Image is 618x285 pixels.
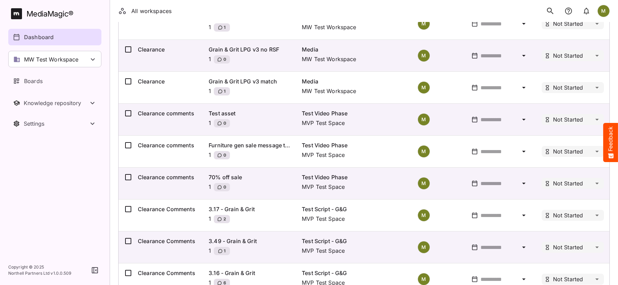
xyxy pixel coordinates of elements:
[580,4,593,18] button: notifications
[11,8,101,19] a: MediaMagic®
[209,205,291,213] p: 3.17 - Grain & Grit
[24,77,43,85] p: Boards
[302,215,409,223] p: MVP Test Space
[553,117,583,122] p: Not Started
[223,88,225,95] span: 1
[209,247,211,258] p: 1
[209,151,211,162] p: 1
[8,115,101,132] nav: Settings
[209,237,291,245] p: 3.49 - Grain & Grit
[302,173,409,181] p: Test Video Phase
[8,95,101,111] button: Toggle Knowledge repository
[553,53,583,58] p: Not Started
[418,49,430,62] div: M
[302,141,409,149] p: Test Video Phase
[8,270,71,276] p: Northell Partners Ltd v 1.0.0.509
[302,247,409,255] p: MVP Test Space
[553,244,583,250] p: Not Started
[138,45,198,54] p: Clearance
[138,269,198,277] p: Clearance Comments
[562,4,575,18] button: notifications
[24,100,88,106] div: Knowledge repository
[223,216,226,223] span: 2
[138,141,198,149] p: Clearance comments
[209,183,211,194] p: 1
[209,55,211,66] p: 1
[209,77,291,85] p: Grain & Grit LPG v3 match
[553,181,583,186] p: Not Started
[553,21,583,26] p: Not Started
[302,55,409,63] p: MW Test Workspace
[302,151,409,159] p: MVP Test Space
[209,23,211,34] p: 1
[418,177,430,190] div: M
[209,215,211,226] p: 1
[223,24,225,31] span: 1
[553,149,583,154] p: Not Started
[302,205,409,213] p: Test Script - G&G
[418,81,430,94] div: M
[302,119,409,127] p: MVP Test Space
[418,241,430,253] div: M
[302,45,409,54] p: Media
[138,205,198,213] p: Clearance Comments
[8,115,101,132] button: Toggle Settings
[24,120,88,127] div: Settings
[209,119,211,130] p: 1
[223,152,226,159] span: 0
[603,123,618,162] button: Feedback
[553,85,583,90] p: Not Started
[209,173,291,181] p: 70% off sale
[597,5,610,17] div: M
[8,73,101,89] a: Boards
[418,209,430,221] div: M
[138,237,198,245] p: Clearance Comments
[8,29,101,45] a: Dashboard
[543,4,558,18] button: search
[302,87,409,95] p: MW Test Workspace
[138,109,198,117] p: Clearance comments
[24,55,79,64] p: MW Test Workspace
[302,23,409,31] p: MW Test Workspace
[418,145,430,158] div: M
[223,184,226,191] span: 0
[223,120,226,127] span: 0
[302,237,409,245] p: Test Script - G&G
[209,269,291,277] p: 3.16 - Grain & Grit
[223,56,226,63] span: 0
[553,276,583,282] p: Not Started
[138,173,198,181] p: Clearance comments
[8,264,71,270] p: Copyright © 2025
[209,45,291,54] p: Grain & Grit LPG v3 no RSF
[8,95,101,111] nav: Knowledge repository
[418,18,430,30] div: M
[418,113,430,126] div: M
[138,77,198,85] p: Clearance
[223,248,225,254] span: 1
[209,109,291,117] p: Test asset
[302,269,409,277] p: Test Script - G&G
[24,33,54,41] p: Dashboard
[302,109,409,117] p: Test Video Phase
[209,141,291,149] p: Furniture gen sale message test asset
[209,87,211,98] p: 1
[302,77,409,85] p: Media
[553,213,583,218] p: Not Started
[302,183,409,191] p: MVP Test Space
[26,8,74,20] div: MediaMagic ®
